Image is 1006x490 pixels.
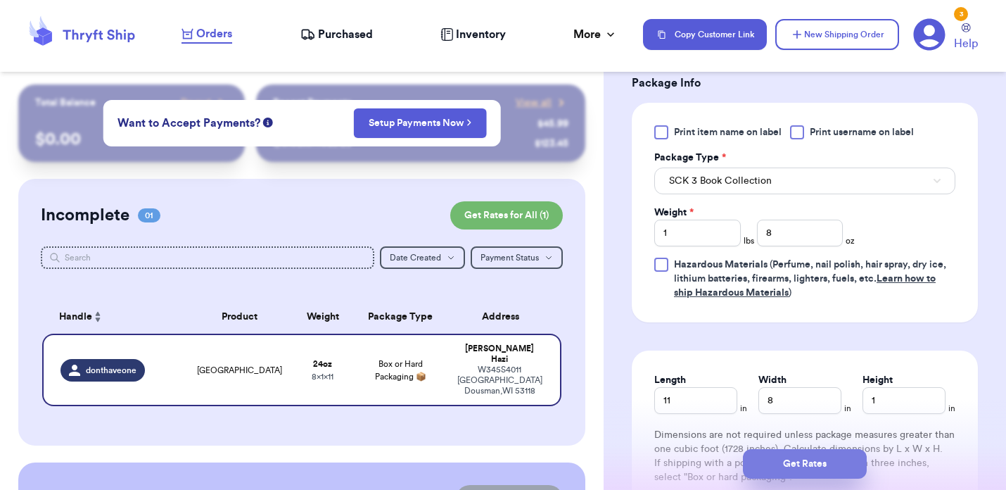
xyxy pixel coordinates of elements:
[758,373,787,387] label: Width
[35,128,229,151] p: $ 0.00
[948,403,955,414] span: in
[456,365,544,396] div: W345S4011 [GEOGRAPHIC_DATA] Dousman , WI 53118
[471,246,563,269] button: Payment Status
[188,300,292,334] th: Product
[196,25,232,42] span: Orders
[643,19,767,50] button: Copy Customer Link
[369,116,472,130] a: Setup Payments Now
[516,96,552,110] span: View all
[954,35,978,52] span: Help
[138,208,160,222] span: 01
[744,235,754,246] span: lbs
[674,260,946,298] span: (Perfume, nail polish, hair spray, dry ice, lithium batteries, firearms, lighters, fuels, etc. )
[41,246,375,269] input: Search
[740,403,747,414] span: in
[450,201,563,230] button: Get Rates for All (1)
[537,117,568,131] div: $ 45.99
[775,19,899,50] button: New Shipping Order
[846,235,855,246] span: oz
[375,360,426,381] span: Box or Hard Packaging 📦
[654,168,955,194] button: SCK 3 Book Collection
[354,300,447,334] th: Package Type
[954,7,968,21] div: 3
[440,26,506,43] a: Inventory
[516,96,568,110] a: View all
[669,174,772,188] span: SCK 3 Book Collection
[535,137,568,151] div: $ 123.45
[92,308,103,325] button: Sort ascending
[654,151,726,165] label: Package Type
[674,260,768,270] span: Hazardous Materials
[844,403,851,414] span: in
[273,96,351,110] p: Recent Payments
[86,365,136,376] span: donthaveone
[313,360,332,368] strong: 24 oz
[913,18,945,51] a: 3
[743,449,867,479] button: Get Rates
[181,96,211,110] span: Payout
[447,300,562,334] th: Address
[654,373,686,387] label: Length
[197,365,282,376] span: [GEOGRAPHIC_DATA]
[674,125,782,139] span: Print item name on label
[300,26,373,43] a: Purchased
[573,26,618,43] div: More
[654,206,694,220] label: Weight
[654,428,955,484] div: Dimensions are not required unless package measures greater than one cubic foot (1728 inches). Ca...
[291,300,354,334] th: Weight
[390,253,441,262] span: Date Created
[59,310,92,325] span: Handle
[117,115,260,132] span: Want to Accept Payments?
[41,204,129,227] h2: Incomplete
[312,372,333,381] span: 8 x 1 x 11
[810,125,914,139] span: Print username on label
[632,75,978,92] h3: Package Info
[456,344,544,365] div: [PERSON_NAME] Hazi
[456,26,506,43] span: Inventory
[181,96,228,110] a: Payout
[354,108,487,138] button: Setup Payments Now
[35,96,96,110] p: Total Balance
[380,246,465,269] button: Date Created
[954,23,978,52] a: Help
[862,373,893,387] label: Height
[182,25,232,44] a: Orders
[480,253,539,262] span: Payment Status
[318,26,373,43] span: Purchased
